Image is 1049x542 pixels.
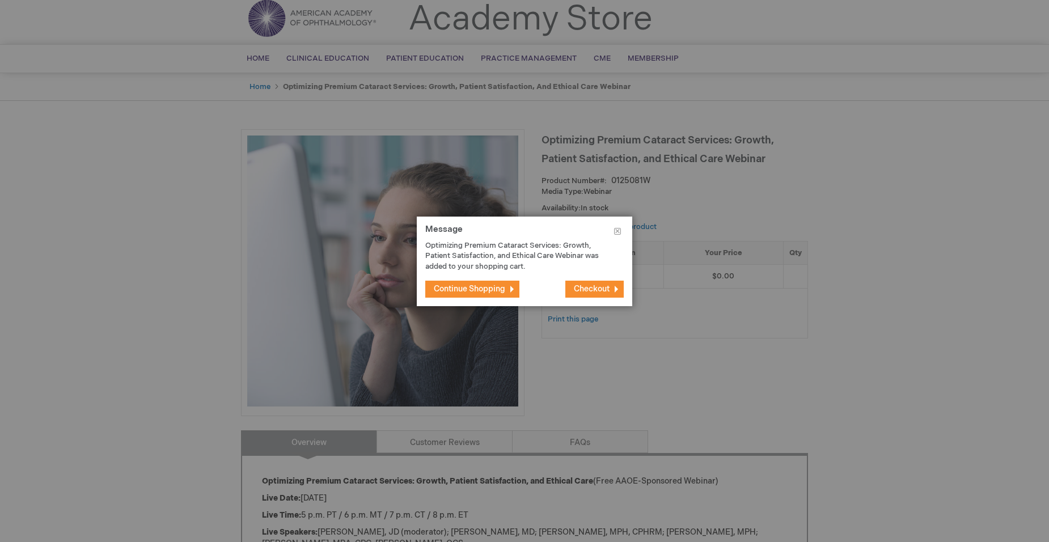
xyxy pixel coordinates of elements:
p: Optimizing Premium Cataract Services: Growth, Patient Satisfaction, and Ethical Care Webinar was ... [425,240,607,272]
span: Continue Shopping [434,284,505,294]
button: Continue Shopping [425,281,519,298]
span: Checkout [574,284,610,294]
button: Checkout [565,281,624,298]
h1: Message [425,225,624,240]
